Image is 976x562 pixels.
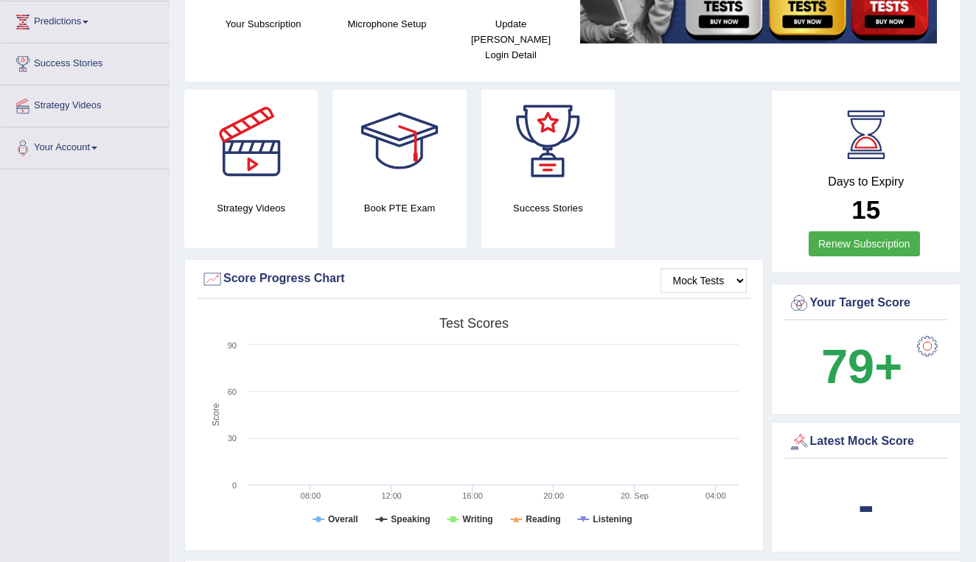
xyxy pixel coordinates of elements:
h4: Update [PERSON_NAME] Login Detail [456,16,565,63]
tspan: Speaking [391,514,430,524]
text: 16:00 [462,491,483,500]
text: 90 [228,341,237,350]
h4: Book PTE Exam [332,200,466,216]
h4: Your Subscription [209,16,318,32]
text: 04:00 [705,491,726,500]
div: Latest Mock Score [788,431,945,453]
div: Score Progress Chart [201,268,747,290]
b: - [858,478,874,532]
a: Your Account [1,127,169,164]
h4: Days to Expiry [788,175,945,189]
tspan: Test scores [439,316,509,331]
a: Success Stories [1,43,169,80]
div: Your Target Score [788,292,945,315]
text: 20:00 [543,491,564,500]
text: 12:00 [381,491,402,500]
a: Predictions [1,1,169,38]
b: 79+ [821,340,902,393]
a: Strategy Videos [1,85,169,122]
a: Renew Subscription [809,231,920,256]
h4: Strategy Videos [184,200,318,216]
text: 60 [228,387,237,396]
tspan: Reading [526,514,560,524]
text: 0 [232,481,237,490]
text: 08:00 [301,491,321,500]
b: 15 [851,195,880,224]
h4: Success Stories [481,200,615,216]
text: 30 [228,434,237,443]
h4: Microphone Setup [332,16,442,32]
tspan: Writing [463,514,493,524]
tspan: Listening [593,514,632,524]
tspan: Overall [328,514,358,524]
tspan: 20. Sep [621,491,649,500]
tspan: Score [211,403,221,426]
